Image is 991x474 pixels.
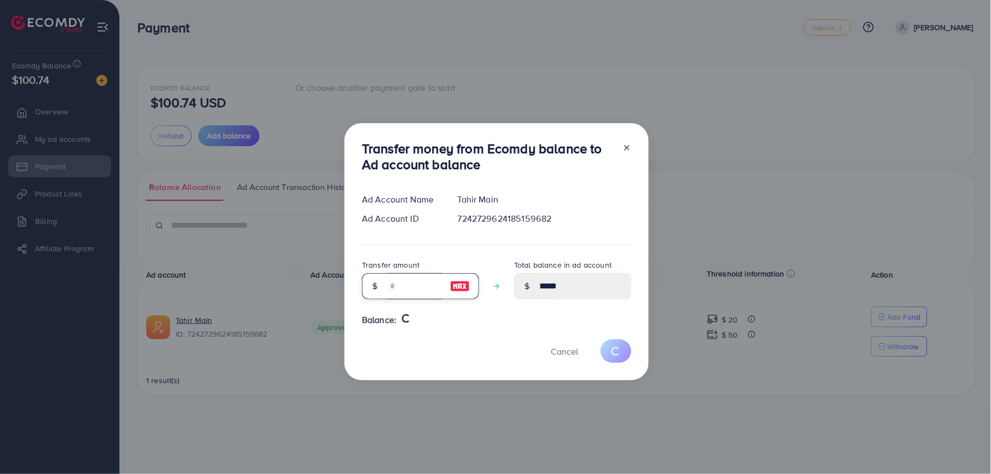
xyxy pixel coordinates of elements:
[514,259,612,270] label: Total balance in ad account
[353,193,449,206] div: Ad Account Name
[353,212,449,225] div: Ad Account ID
[537,339,592,363] button: Cancel
[450,280,470,293] img: image
[362,141,614,172] h3: Transfer money from Ecomdy balance to Ad account balance
[551,345,578,357] span: Cancel
[449,212,640,225] div: 7242729624185159682
[362,259,419,270] label: Transfer amount
[362,314,396,326] span: Balance:
[449,193,640,206] div: Tahir Main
